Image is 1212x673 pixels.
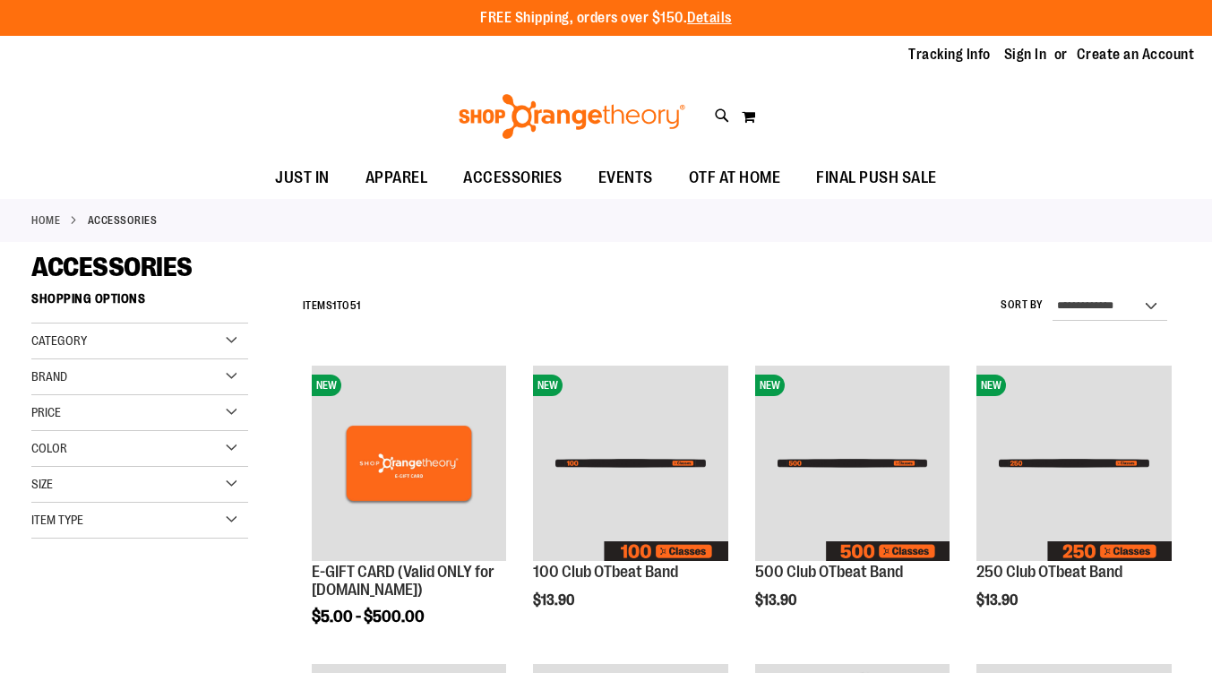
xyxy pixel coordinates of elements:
span: JUST IN [275,158,330,198]
p: FREE Shipping, orders over $150. [480,8,732,29]
h2: Items to [303,292,361,320]
div: product [746,357,959,644]
span: EVENTS [598,158,653,198]
a: ACCESSORIES [445,158,580,198]
span: Size [31,477,53,491]
a: Image of 100 Club OTbeat BandNEW [533,366,728,564]
a: E-GIFT CARD (Valid ONLY for [DOMAIN_NAME]) [312,563,494,599]
span: OTF AT HOME [689,158,781,198]
a: 250 Club OTbeat Band [976,563,1122,581]
a: EVENTS [580,158,671,199]
img: Shop Orangetheory [456,94,688,139]
strong: Shopping Options [31,283,248,324]
div: product [524,357,737,644]
span: NEW [312,375,341,396]
a: Tracking Info [908,45,991,65]
span: $13.90 [976,592,1020,608]
a: Image of 250 Club OTbeat BandNEW [976,366,1172,564]
span: APPAREL [365,158,428,198]
span: ACCESSORIES [31,252,193,282]
span: Item Type [31,513,83,527]
img: E-GIFT CARD (Valid ONLY for ShopOrangetheory.com) [312,366,507,561]
span: $5.00 - $500.00 [312,608,425,626]
a: Details [687,10,732,26]
a: Create an Account [1077,45,1195,65]
a: Sign In [1004,45,1047,65]
img: Image of 100 Club OTbeat Band [533,366,728,561]
a: OTF AT HOME [671,158,799,199]
span: ACCESSORIES [463,158,563,198]
a: 500 Club OTbeat Band [755,563,903,581]
img: Image of 250 Club OTbeat Band [976,366,1172,561]
span: 1 [332,299,337,312]
div: product [967,357,1181,644]
span: $13.90 [755,592,799,608]
span: FINAL PUSH SALE [816,158,937,198]
span: Price [31,405,61,419]
a: Home [31,212,60,229]
span: NEW [755,375,785,396]
label: Sort By [1001,298,1044,313]
span: 51 [350,299,361,312]
div: product [303,357,516,671]
span: NEW [533,375,563,396]
a: FINAL PUSH SALE [798,158,955,199]
span: NEW [976,375,1006,396]
span: $13.90 [533,592,577,608]
a: 100 Club OTbeat Band [533,563,678,581]
span: Category [31,333,87,348]
span: Color [31,441,67,455]
img: Image of 500 Club OTbeat Band [755,366,950,561]
a: Image of 500 Club OTbeat BandNEW [755,366,950,564]
a: E-GIFT CARD (Valid ONLY for ShopOrangetheory.com)NEW [312,366,507,564]
strong: ACCESSORIES [88,212,158,229]
span: Brand [31,369,67,384]
a: APPAREL [348,158,446,199]
a: JUST IN [257,158,348,199]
